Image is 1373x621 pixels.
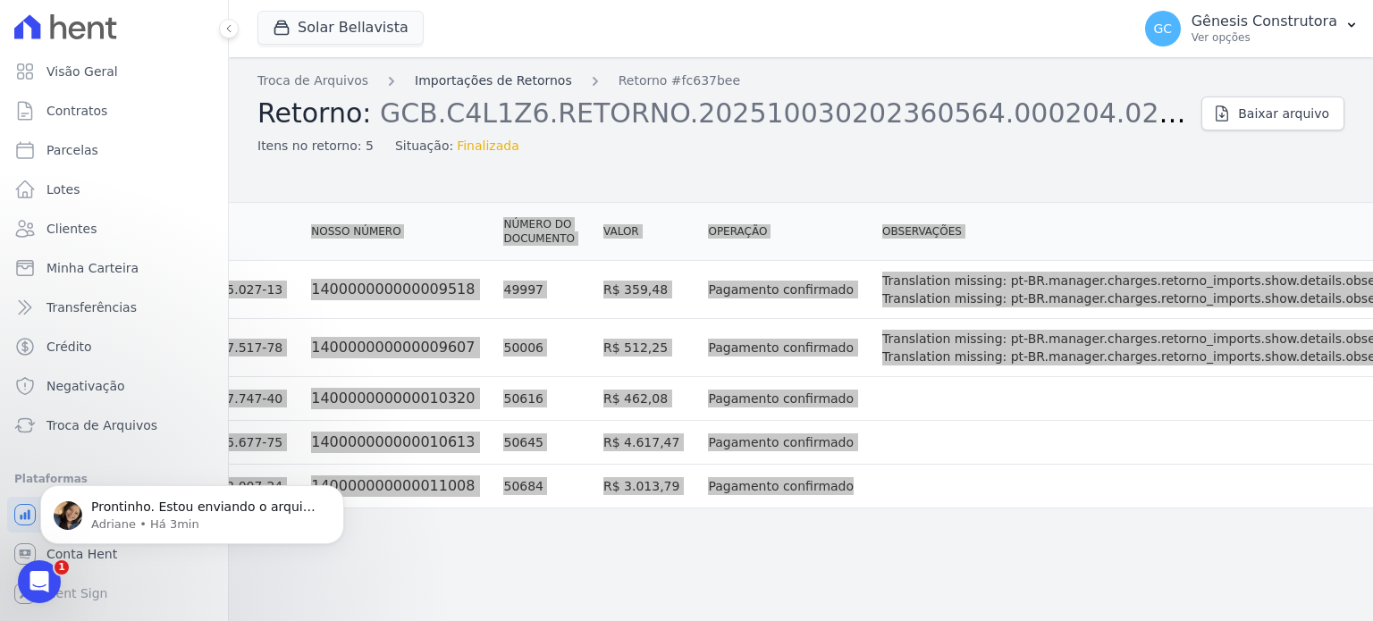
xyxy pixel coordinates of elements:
td: Pagamento confirmado [694,465,868,508]
span: Itens no retorno: 5 [257,137,374,155]
a: Lotes [7,172,221,207]
a: Parcelas [7,132,221,168]
span: Parcelas [46,141,98,159]
iframe: Intercom live chat [18,560,61,603]
td: 120.067.517-78 [168,319,297,377]
th: Operação [694,203,868,261]
span: GC [1153,22,1172,35]
td: 49997 [489,261,589,319]
span: Contratos [46,102,107,120]
span: Prontinho. Estou enviando o arquivo retorno de inclusão do cliente Gean. Após a leitura deste arq... [78,52,305,138]
span: Situação: [395,137,453,155]
a: Troca de Arquivos [257,71,368,90]
td: 50616 [489,377,589,421]
iframe: Intercom notifications mensagem [13,448,371,573]
span: Crédito [46,338,92,356]
td: 50645 [489,421,589,465]
th: CPF [168,203,297,261]
td: R$ 512,25 [589,319,694,377]
td: Pagamento confirmado [694,421,868,465]
td: 50684 [489,465,589,508]
button: GC Gênesis Construtora Ver opções [1131,4,1373,54]
p: Message from Adriane, sent Há 3min [78,69,308,85]
td: Pagamento confirmado [694,319,868,377]
span: Clientes [46,220,97,238]
a: Minha Carteira [7,250,221,286]
td: 145.625.677-75 [168,421,297,465]
a: Negativação [7,368,221,404]
a: Importações de Retornos [415,71,572,90]
span: GCB.C4L1Z6.RETORNO.202510030202360564.000204.02102025.RET [380,96,1322,129]
a: Recebíveis [7,497,221,533]
td: 140000000000009607 [297,319,489,377]
th: Número do documento [489,203,589,261]
p: Ver opções [1192,30,1337,45]
span: Minha Carteira [46,259,139,277]
span: Negativação [46,377,125,395]
a: Baixar arquivo [1201,97,1344,130]
span: Troca de Arquivos [46,416,157,434]
span: Finalizada [457,137,519,155]
span: Visão Geral [46,63,118,80]
td: 50006 [489,319,589,377]
span: 1 [55,560,69,575]
a: Conta Hent [7,536,221,572]
th: Valor [589,203,694,261]
span: Lotes [46,180,80,198]
td: R$ 4.617,47 [589,421,694,465]
td: 140000000000009518 [297,261,489,319]
td: 160.715.027-13 [168,261,297,319]
a: Clientes [7,211,221,247]
a: Troca de Arquivos [7,407,221,443]
span: Retorno: [257,97,371,129]
a: Crédito [7,329,221,365]
nav: Breadcrumb [257,71,1187,90]
td: R$ 359,48 [589,261,694,319]
p: Gênesis Construtora [1192,13,1337,30]
span: Baixar arquivo [1238,105,1329,122]
a: Retorno #fc637bee [619,71,740,90]
td: Pagamento confirmado [694,261,868,319]
td: Pagamento confirmado [694,377,868,421]
td: 140000000000010320 [297,377,489,421]
a: Visão Geral [7,54,221,89]
th: Nosso número [297,203,489,261]
td: R$ 462,08 [589,377,694,421]
a: Transferências [7,290,221,325]
td: 140000000000010613 [297,421,489,465]
button: Solar Bellavista [257,11,424,45]
a: Contratos [7,93,221,129]
td: R$ 3.013,79 [589,465,694,508]
span: Transferências [46,298,137,316]
td: 167.677.747-40 [168,377,297,421]
td: 140000000000011008 [297,465,489,508]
